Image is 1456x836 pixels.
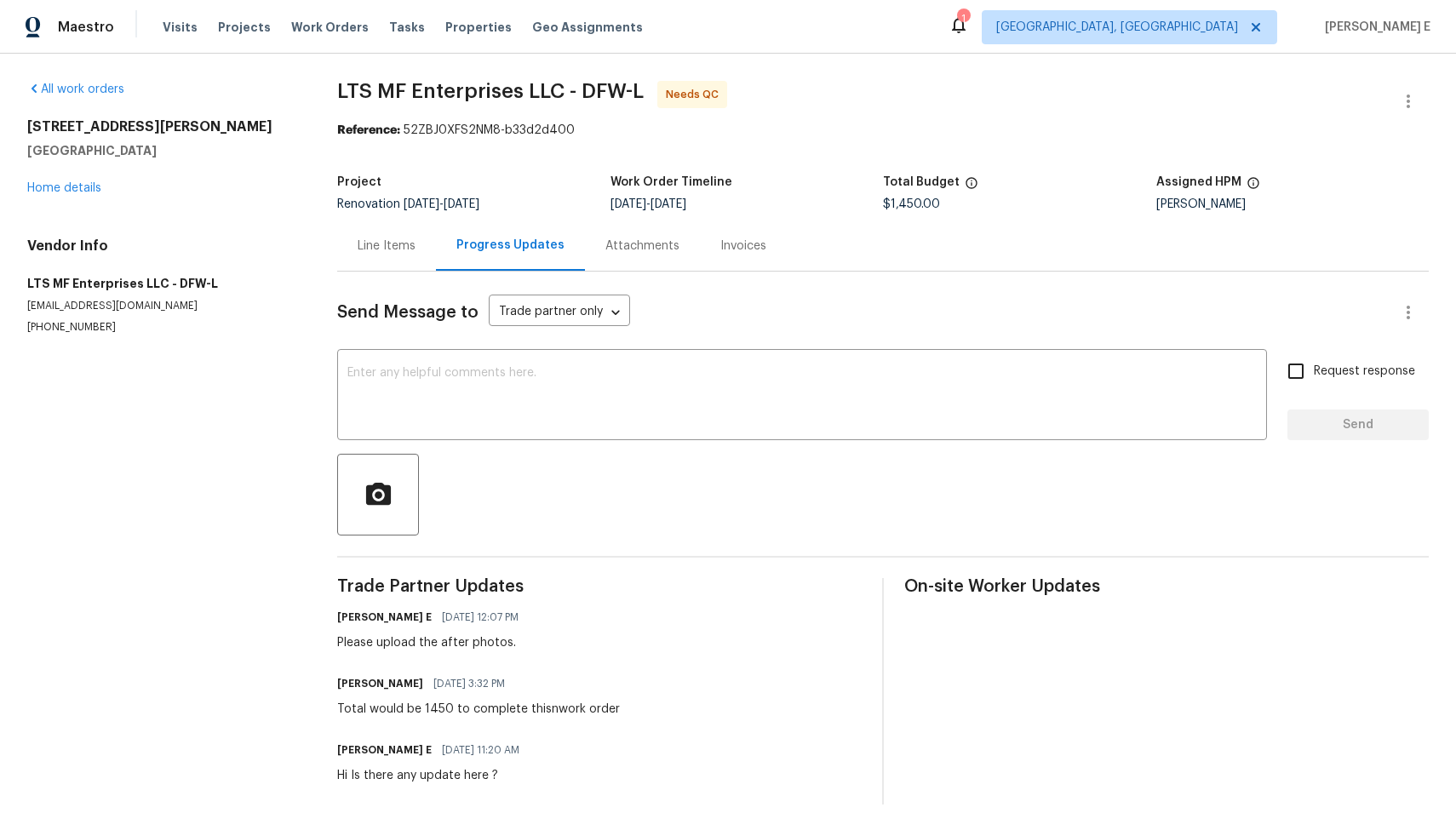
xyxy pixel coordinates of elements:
h5: Total Budget [883,176,960,188]
div: Total would be 1450 to complete thisnwork order [337,701,620,718]
div: Hi Is there any update here ? [337,767,530,784]
h6: [PERSON_NAME] [337,675,423,692]
span: The hpm assigned to this work order. [1247,176,1260,198]
div: 1 [957,10,969,27]
span: Tasks [389,21,425,33]
span: LTS MF Enterprises LLC - DFW-L [337,81,644,101]
span: [GEOGRAPHIC_DATA], [GEOGRAPHIC_DATA] [996,19,1238,36]
h5: [GEOGRAPHIC_DATA] [27,142,296,159]
div: Trade partner only [489,299,630,327]
div: Invoices [720,238,766,255]
span: [DATE] [610,198,646,210]
span: Request response [1314,363,1415,381]
span: [DATE] [404,198,439,210]
div: Progress Updates [456,237,565,254]
span: [DATE] 3:32 PM [433,675,505,692]
span: Trade Partner Updates [337,578,862,595]
span: Visits [163,19,198,36]
div: [PERSON_NAME] [1156,198,1430,210]
span: Projects [218,19,271,36]
span: [DATE] 11:20 AM [442,742,519,759]
span: [DATE] 12:07 PM [442,609,519,626]
span: On-site Worker Updates [904,578,1429,595]
h6: [PERSON_NAME] E [337,742,432,759]
h6: [PERSON_NAME] E [337,609,432,626]
div: Attachments [605,238,679,255]
h5: Work Order Timeline [610,176,732,188]
span: - [610,198,686,210]
a: Home details [27,182,101,194]
p: [PHONE_NUMBER] [27,320,296,335]
a: All work orders [27,83,124,95]
span: [DATE] [444,198,479,210]
p: [EMAIL_ADDRESS][DOMAIN_NAME] [27,299,296,313]
span: $1,450.00 [883,198,940,210]
b: Reference: [337,124,400,136]
span: Properties [445,19,512,36]
span: Renovation [337,198,479,210]
div: Line Items [358,238,416,255]
span: The total cost of line items that have been proposed by Opendoor. This sum includes line items th... [965,176,978,198]
span: [DATE] [651,198,686,210]
h5: LTS MF Enterprises LLC - DFW-L [27,275,296,292]
div: 52ZBJ0XFS2NM8-b33d2d400 [337,122,1429,139]
span: Geo Assignments [532,19,643,36]
span: [PERSON_NAME] E [1318,19,1430,36]
div: Please upload the after photos. [337,634,529,651]
h4: Vendor Info [27,238,296,255]
span: Needs QC [666,86,725,103]
span: Maestro [58,19,114,36]
h5: Project [337,176,381,188]
h5: Assigned HPM [1156,176,1241,188]
span: Send Message to [337,304,479,321]
span: - [404,198,479,210]
span: Work Orders [291,19,369,36]
h2: [STREET_ADDRESS][PERSON_NAME] [27,118,296,135]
